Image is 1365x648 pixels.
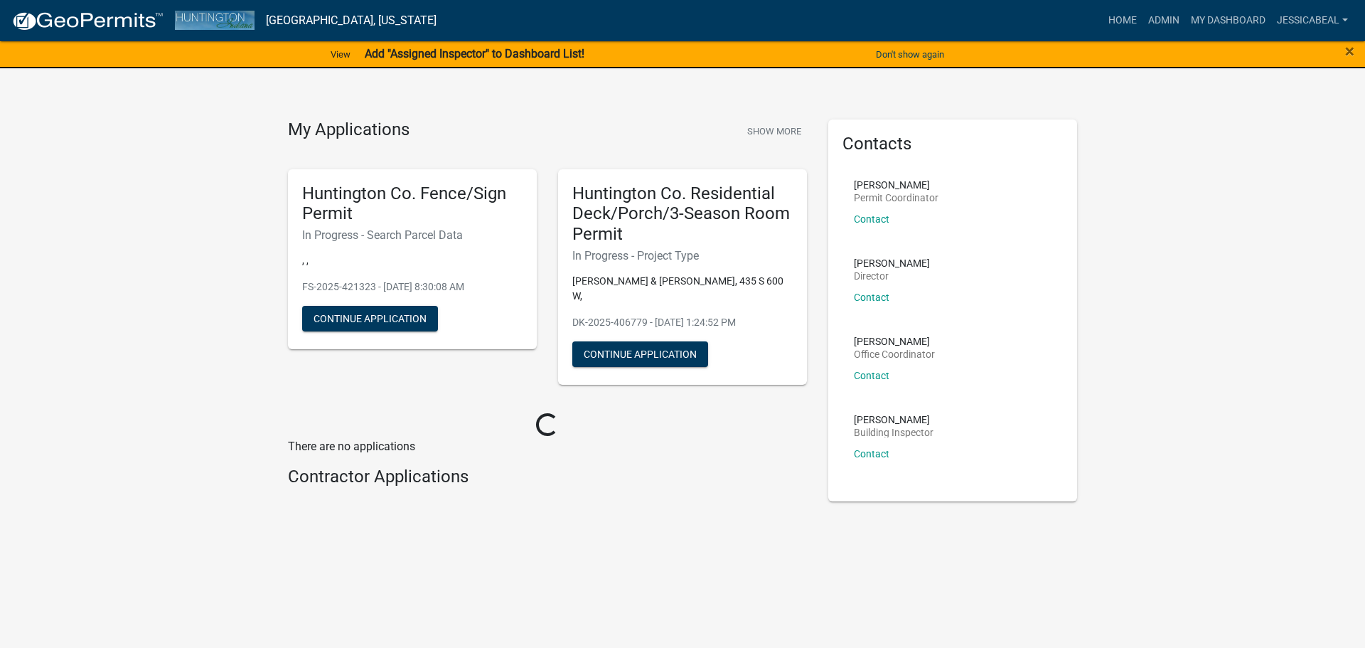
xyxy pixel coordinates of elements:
[288,119,409,141] h4: My Applications
[842,134,1063,154] h5: Contacts
[1142,7,1185,34] a: Admin
[1103,7,1142,34] a: Home
[854,415,933,425] p: [PERSON_NAME]
[288,438,807,455] p: There are no applications
[572,249,793,262] h6: In Progress - Project Type
[854,271,930,281] p: Director
[1271,7,1354,34] a: JessicaBeal
[365,47,584,60] strong: Add "Assigned Inspector" to Dashboard List!
[1185,7,1271,34] a: My Dashboard
[854,180,938,190] p: [PERSON_NAME]
[302,253,523,268] p: , ,
[854,448,889,460] a: Contact
[288,467,807,487] h4: Contractor Applications
[854,258,930,268] p: [PERSON_NAME]
[302,228,523,242] h6: In Progress - Search Parcel Data
[854,193,938,203] p: Permit Coordinator
[266,9,437,33] a: [GEOGRAPHIC_DATA], [US_STATE]
[854,213,889,225] a: Contact
[854,427,933,437] p: Building Inspector
[302,184,523,225] h5: Huntington Co. Fence/Sign Permit
[1345,43,1354,60] button: Close
[1345,41,1354,61] span: ×
[854,292,889,303] a: Contact
[302,306,438,331] button: Continue Application
[742,119,807,143] button: Show More
[854,370,889,381] a: Contact
[870,43,950,66] button: Don't show again
[572,315,793,330] p: DK-2025-406779 - [DATE] 1:24:52 PM
[302,280,523,294] p: FS-2025-421323 - [DATE] 8:30:08 AM
[572,184,793,245] h5: Huntington Co. Residential Deck/Porch/3-Season Room Permit
[175,11,255,30] img: Huntington County, Indiana
[325,43,356,66] a: View
[572,274,793,304] p: [PERSON_NAME] & [PERSON_NAME], 435 S 600 W,
[288,467,807,493] wm-workflow-list-section: Contractor Applications
[854,349,935,359] p: Office Coordinator
[572,341,708,367] button: Continue Application
[854,336,935,346] p: [PERSON_NAME]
